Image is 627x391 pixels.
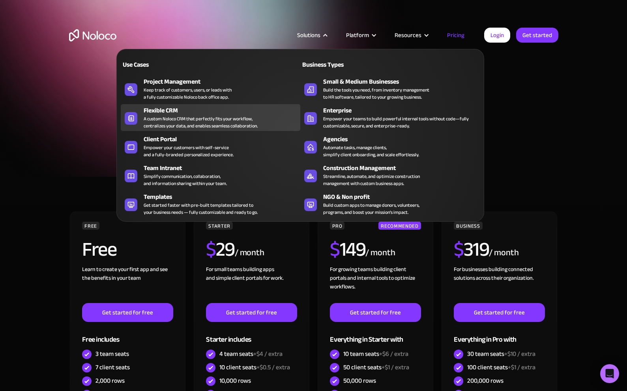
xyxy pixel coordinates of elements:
div: Small & Medium Businesses [323,77,483,86]
div: For small teams building apps and simple client portals for work. ‍ [206,265,297,303]
a: Team IntranetSimplify communication, collaboration,and information sharing within your team. [121,162,300,189]
a: Pricing [437,30,474,40]
div: / month [489,247,518,259]
span: $ [206,231,216,268]
div: Enterprise [323,106,483,115]
h2: 319 [454,239,489,259]
div: 50,000 rows [343,376,376,385]
div: 7 client seats [95,363,130,372]
div: Agencies [323,135,483,144]
span: +$4 / extra [253,348,283,360]
a: Construction ManagementStreamline, automate, and optimize constructionmanagement with custom busi... [300,162,480,189]
div: Keep track of customers, users, or leads with a fully customizable Noloco back office app. [144,86,232,101]
div: Free includes [82,322,173,348]
div: Team Intranet [144,163,304,173]
div: Everything in Starter with [330,322,421,348]
a: home [69,29,116,41]
div: A custom Noloco CRM that perfectly fits your workflow, centralizes your data, and enables seamles... [144,115,258,129]
a: Login [484,28,510,43]
h2: 149 [330,239,365,259]
span: $ [330,231,340,268]
div: Open Intercom Messenger [600,364,619,383]
div: Solutions [297,30,320,40]
div: Build custom apps to manage donors, volunteers, programs, and boost your mission’s impact. [323,202,419,216]
a: Get started for free [454,303,545,322]
a: Get started for free [206,303,297,322]
div: PRO [330,222,344,230]
div: RECOMMENDED [378,222,421,230]
div: Simplify communication, collaboration, and information sharing within your team. [144,173,227,187]
div: 2,000 rows [95,376,125,385]
div: BUSINESS [454,222,482,230]
span: +$0.5 / extra [256,361,290,373]
div: Client Portal [144,135,304,144]
a: Client PortalEmpower your customers with self-serviceand a fully-branded personalized experience. [121,133,300,160]
div: Resources [385,30,437,40]
a: Flexible CRMA custom Noloco CRM that perfectly fits your workflow,centralizes your data, and enab... [121,104,300,131]
div: / month [235,247,264,259]
div: Flexible CRM [144,106,304,115]
div: Everything in Pro with [454,322,545,348]
div: Use Cases [121,60,207,69]
div: Construction Management [323,163,483,173]
div: FREE [82,222,99,230]
div: Streamline, automate, and optimize construction management with custom business apps. [323,173,420,187]
a: EnterpriseEmpower your teams to build powerful internal tools without code—fully customizable, se... [300,104,480,131]
div: Automate tasks, manage clients, simplify client onboarding, and scale effortlessly. [323,144,419,158]
a: Get started [516,28,558,43]
div: 10 team seats [343,350,408,358]
span: +$1 / extra [508,361,535,373]
a: Project ManagementKeep track of customers, users, or leads witha fully customizable Noloco back o... [121,75,300,102]
div: NGO & Non profit [323,192,483,202]
a: Get started for free [82,303,173,322]
div: 10,000 rows [219,376,251,385]
h2: Free [82,239,116,259]
h1: A plan for organizations of all sizes [69,67,558,91]
div: Business Types [300,60,387,69]
div: Resources [395,30,421,40]
a: Use Cases [121,55,300,73]
div: 4 team seats [219,350,283,358]
a: Business Types [300,55,480,73]
a: Get started for free [330,303,421,322]
div: 50 client seats [343,363,409,372]
a: Small & Medium BusinessesBuild the tools you need, from inventory managementto HR software, tailo... [300,75,480,102]
div: Platform [346,30,369,40]
div: 10 client seats [219,363,290,372]
div: Starter includes [206,322,297,348]
div: Solutions [287,30,336,40]
a: AgenciesAutomate tasks, manage clients,simplify client onboarding, and scale effortlessly. [300,133,480,160]
div: / month [365,247,395,259]
div: Empower your customers with self-service and a fully-branded personalized experience. [144,144,234,158]
div: Project Management [144,77,304,86]
span: +$6 / extra [379,348,408,360]
div: Templates [144,192,304,202]
span: +$10 / extra [504,348,535,360]
h2: 29 [206,239,235,259]
div: Build the tools you need, from inventory management to HR software, tailored to your growing busi... [323,86,429,101]
span: +$1 / extra [382,361,409,373]
div: Platform [336,30,385,40]
div: 100 client seats [467,363,535,372]
div: STARTER [206,222,232,230]
span: $ [454,231,464,268]
div: Empower your teams to build powerful internal tools without code—fully customizable, secure, and ... [323,115,476,129]
div: 3 team seats [95,350,129,358]
a: NGO & Non profitBuild custom apps to manage donors, volunteers,programs, and boost your mission’s... [300,191,480,217]
div: 200,000 rows [467,376,503,385]
div: Get started faster with pre-built templates tailored to your business needs — fully customizable ... [144,202,258,216]
div: 30 team seats [467,350,535,358]
div: For growing teams building client portals and internal tools to optimize workflows. [330,265,421,303]
div: Learn to create your first app and see the benefits in your team ‍ [82,265,173,303]
div: For businesses building connected solutions across their organization. ‍ [454,265,545,303]
a: TemplatesGet started faster with pre-built templates tailored toyour business needs — fully custo... [121,191,300,217]
nav: Solutions [116,38,484,222]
